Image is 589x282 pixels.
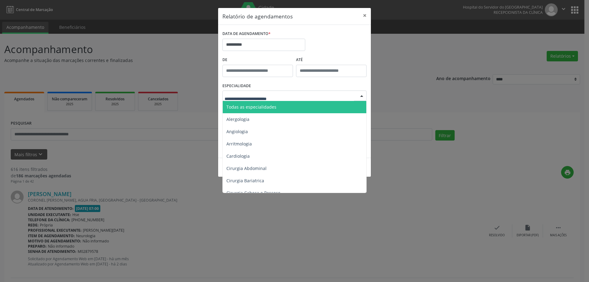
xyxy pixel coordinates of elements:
[226,178,264,183] span: Cirurgia Bariatrica
[226,129,248,134] span: Angiologia
[226,104,276,110] span: Todas as especialidades
[359,8,371,23] button: Close
[226,165,267,171] span: Cirurgia Abdominal
[296,55,367,65] label: ATÉ
[222,29,271,39] label: DATA DE AGENDAMENTO
[226,190,280,196] span: Cirurgia Cabeça e Pescoço
[222,12,293,20] h5: Relatório de agendamentos
[226,153,250,159] span: Cardiologia
[226,141,252,147] span: Arritmologia
[222,55,293,65] label: De
[222,81,251,91] label: ESPECIALIDADE
[226,116,249,122] span: Alergologia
